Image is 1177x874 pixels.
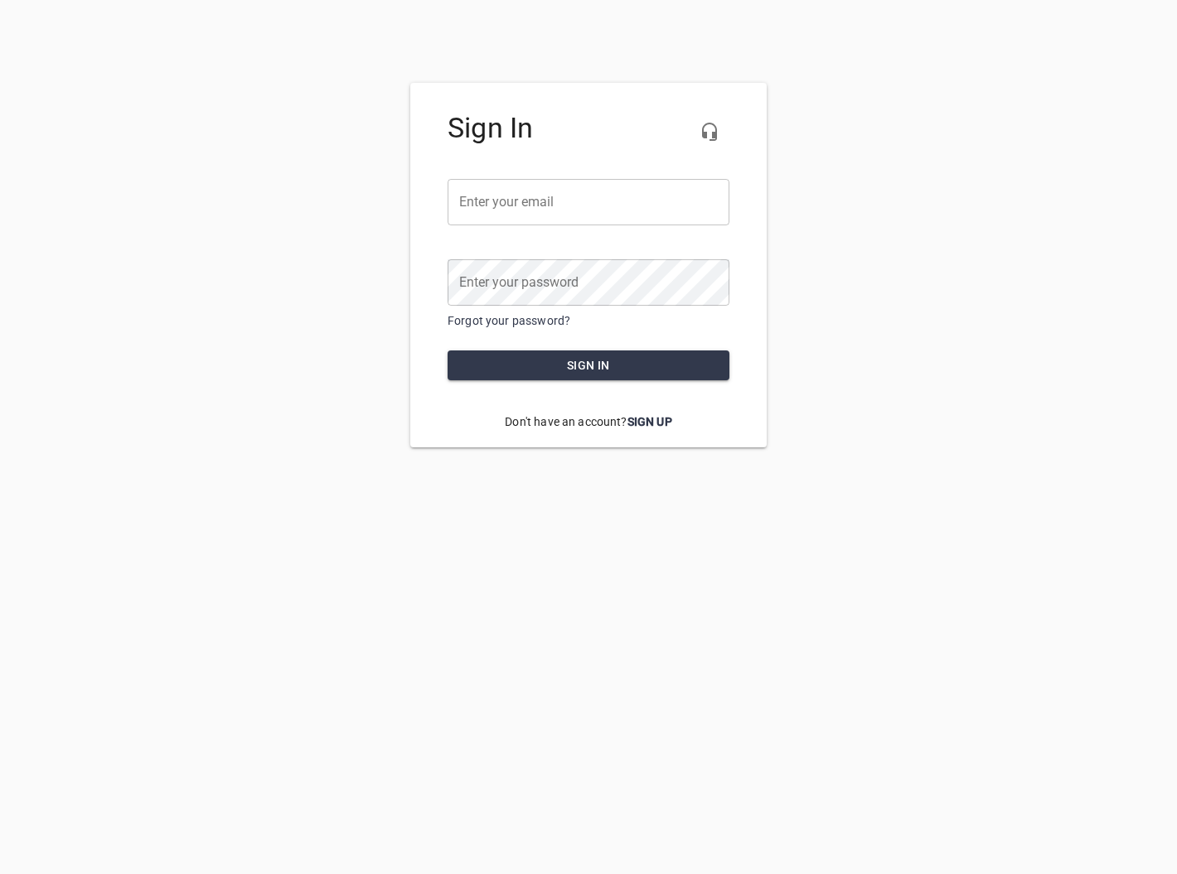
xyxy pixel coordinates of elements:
a: Sign Up [627,415,672,428]
a: Forgot your password? [448,314,570,327]
button: Live Chat [690,112,729,152]
p: Don't have an account? [448,401,729,443]
h4: Sign In [448,112,729,145]
span: Sign in [461,355,716,376]
button: Sign in [448,350,729,381]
